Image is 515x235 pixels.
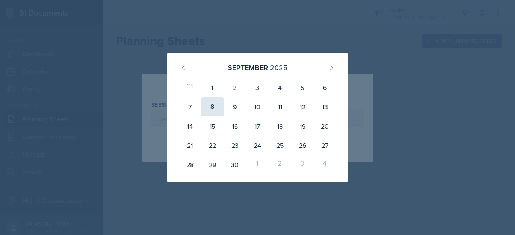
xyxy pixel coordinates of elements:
[269,78,291,97] div: 4
[270,62,288,73] div: 2025
[291,155,314,174] div: 3
[201,155,224,174] div: 29
[269,116,291,136] div: 18
[224,116,246,136] div: 16
[291,97,314,116] div: 12
[179,97,201,116] div: 7
[246,97,269,116] div: 10
[224,78,246,97] div: 2
[314,97,336,116] div: 13
[201,97,224,116] div: 8
[246,116,269,136] div: 17
[179,116,201,136] div: 14
[201,136,224,155] div: 22
[179,155,201,174] div: 28
[246,136,269,155] div: 24
[314,116,336,136] div: 20
[246,78,269,97] div: 3
[224,136,246,155] div: 23
[291,78,314,97] div: 5
[314,78,336,97] div: 6
[314,136,336,155] div: 27
[179,78,201,97] div: 31
[224,155,246,174] div: 30
[291,136,314,155] div: 26
[269,97,291,116] div: 11
[314,155,336,174] div: 4
[179,136,201,155] div: 21
[228,62,268,73] div: September
[269,155,291,174] div: 2
[291,116,314,136] div: 19
[201,78,224,97] div: 1
[201,116,224,136] div: 15
[246,155,269,174] div: 1
[269,136,291,155] div: 25
[224,97,246,116] div: 9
